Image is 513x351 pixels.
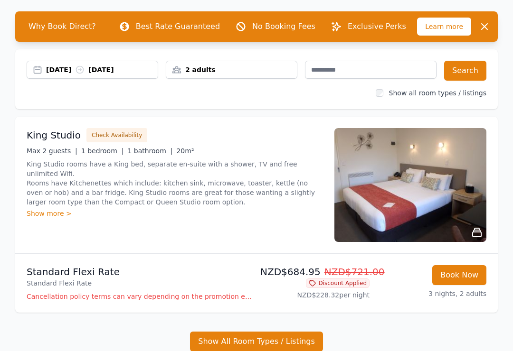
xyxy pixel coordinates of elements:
[86,128,147,142] button: Check Availability
[324,266,385,277] span: NZD$721.00
[252,21,315,32] p: No Booking Fees
[27,209,323,218] div: Show more >
[81,147,124,155] span: 1 bedroom |
[27,265,253,278] p: Standard Flexi Rate
[444,61,486,81] button: Search
[27,292,253,301] p: Cancellation policy terms can vary depending on the promotion employed and the time of stay of th...
[306,278,370,288] span: Discount Applied
[27,129,81,142] h3: King Studio
[136,21,220,32] p: Best Rate Guaranteed
[21,17,104,36] span: Why Book Direct?
[417,18,471,36] span: Learn more
[348,21,406,32] p: Exclusive Perks
[176,147,194,155] span: 20m²
[27,159,323,207] p: King Studio rooms have a King bed, separate en-suite with a shower, TV and free unlimited Wifi. R...
[389,89,486,97] label: Show all room types / listings
[260,265,370,278] p: NZD$684.95
[46,65,158,74] div: [DATE] [DATE]
[260,290,370,300] p: NZD$228.32 per night
[27,147,77,155] span: Max 2 guests |
[166,65,297,74] div: 2 adults
[127,147,172,155] span: 1 bathroom |
[377,289,486,298] p: 3 nights, 2 adults
[27,278,253,288] p: Standard Flexi Rate
[432,265,486,285] button: Book Now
